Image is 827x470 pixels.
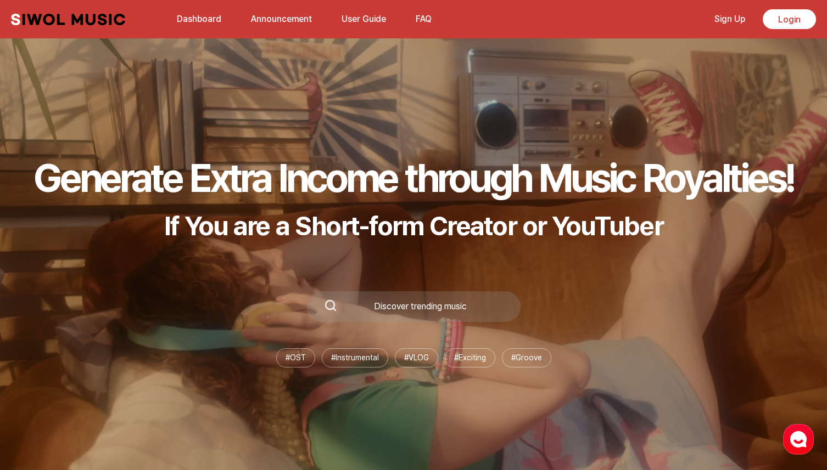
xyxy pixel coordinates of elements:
a: User Guide [335,7,393,31]
li: # VLOG [395,348,438,367]
li: # Groove [502,348,551,367]
h1: Generate Extra Income through Music Royalties! [33,154,794,201]
a: Login [763,9,816,29]
p: If You are a Short-form Creator or YouTuber [33,210,794,242]
a: Dashboard [170,7,228,31]
a: Sign Up [708,7,752,31]
a: Announcement [244,7,318,31]
div: Discover trending music [337,302,503,311]
button: FAQ [409,6,438,32]
li: # Exciting [445,348,495,367]
li: # OST [276,348,315,367]
li: # Instrumental [322,348,388,367]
